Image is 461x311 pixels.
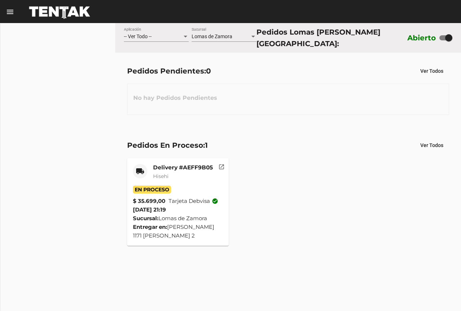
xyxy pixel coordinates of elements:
span: En Proceso [133,186,171,194]
strong: Sucursal: [133,215,158,222]
label: Abierto [407,32,436,44]
button: Ver Todos [415,65,449,77]
div: Pedidos Pendientes: [127,65,211,77]
span: Hisehi [153,173,169,179]
mat-icon: menu [6,8,14,16]
span: 0 [206,67,211,75]
strong: $ 35.699,00 [133,197,165,205]
span: Tarjeta debvisa [169,197,218,205]
div: Pedidos Lomas [PERSON_NAME][GEOGRAPHIC_DATA]: [256,26,404,49]
span: Lomas de Zamora [192,34,232,39]
div: [PERSON_NAME] 1171 [PERSON_NAME] 2 [133,223,223,240]
mat-icon: open_in_new [218,163,225,169]
span: Ver Todos [420,68,443,74]
strong: Entregar en: [133,223,167,230]
span: 1 [205,141,208,150]
span: [DATE] 21:19 [133,206,166,213]
span: Ver Todos [420,142,443,148]
mat-card-title: Delivery #AEFF9B05 [153,164,213,171]
button: Ver Todos [415,139,449,152]
span: -- Ver Todo -- [124,34,152,39]
iframe: chat widget [431,282,454,304]
mat-icon: check_circle [212,198,218,204]
div: Lomas de Zamora [133,214,223,223]
div: Pedidos En Proceso: [127,139,208,151]
mat-icon: local_shipping [136,167,144,176]
h3: No hay Pedidos Pendientes [127,87,223,109]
